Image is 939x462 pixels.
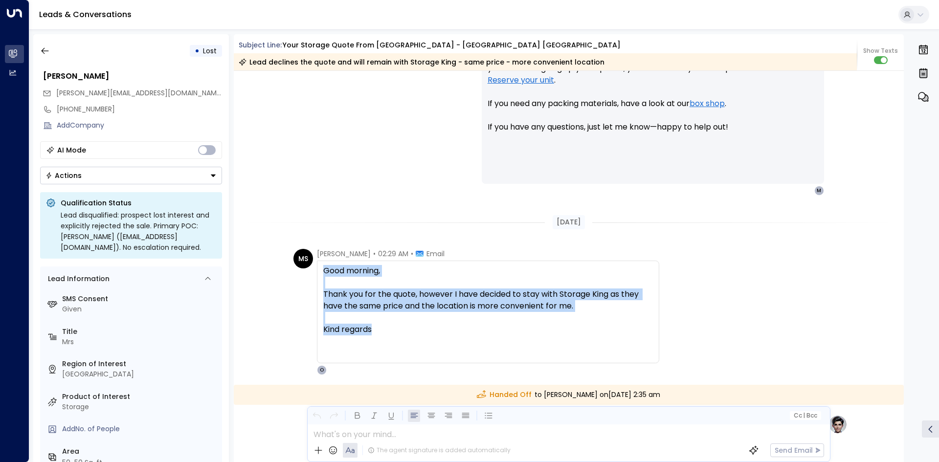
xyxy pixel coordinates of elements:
label: Product of Interest [62,392,218,402]
div: Storage [62,402,218,412]
span: | [803,412,805,419]
span: Show Texts [863,46,898,55]
span: Cc Bcc [793,412,817,419]
a: Leads & Conversations [39,9,132,20]
div: Lead disqualified: prospect lost interest and explicitly rejected the sale. Primary POC: [PERSON_... [61,210,216,253]
div: [GEOGRAPHIC_DATA] [62,369,218,379]
div: AddCompany [57,120,222,131]
div: Mrs [62,337,218,347]
span: Lost [203,46,217,56]
span: [PERSON_NAME] [317,249,371,259]
label: Area [62,446,218,457]
span: Handed Off [477,390,532,400]
div: Your storage quote from [GEOGRAPHIC_DATA] - [GEOGRAPHIC_DATA] [GEOGRAPHIC_DATA] [283,40,621,50]
span: • [373,249,376,259]
div: Kind regards [323,324,653,335]
span: MATTHEW.STEEL.84@GMAIL.COM [56,88,222,98]
div: Actions [45,171,82,180]
button: Actions [40,167,222,184]
div: to [PERSON_NAME] on [DATE] 2:35 am [234,385,904,405]
span: [PERSON_NAME][EMAIL_ADDRESS][DOMAIN_NAME] [56,88,223,98]
label: Title [62,327,218,337]
div: O [317,365,327,375]
span: Email [426,249,445,259]
p: Qualification Status [61,198,216,208]
a: box shop [690,98,725,110]
a: Reserve your unit [488,74,554,86]
span: • [411,249,413,259]
div: • [195,42,200,60]
div: Lead declines the quote and will remain with Storage King - same price - more convenient location [239,57,604,67]
p: Hi [PERSON_NAME], Just following up on the Shrewsbury storage quote I sent over a couple of days ... [488,27,818,145]
img: profile-logo.png [828,415,848,434]
span: Subject Line: [239,40,282,50]
div: M [814,186,824,196]
div: AddNo. of People [62,424,218,434]
span: 02:29 AM [378,249,408,259]
button: Cc|Bcc [789,411,821,420]
div: Given [62,304,218,314]
label: Region of Interest [62,359,218,369]
div: The agent signature is added automatically [368,446,511,455]
div: [PERSON_NAME] [43,70,222,82]
label: SMS Consent [62,294,218,304]
div: Lead Information [45,274,110,284]
div: Thank you for the quote, however I have decided to stay with Storage King as they have the same p... [323,288,653,312]
div: Button group with a nested menu [40,167,222,184]
button: Redo [328,410,340,422]
div: [PHONE_NUMBER] [57,104,222,114]
div: [DATE] [553,215,585,229]
button: Undo [311,410,323,422]
div: Good morning, [323,265,653,277]
div: AI Mode [57,145,86,155]
div: MS [293,249,313,268]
